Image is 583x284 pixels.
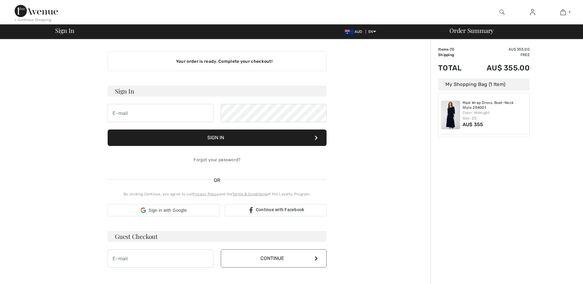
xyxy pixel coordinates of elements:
[569,9,570,15] span: 1
[442,27,579,34] div: Order Summary
[438,58,470,78] td: Total
[548,9,578,16] a: 1
[108,86,327,97] h3: Sign In
[525,9,540,16] a: Sign In
[108,51,327,71] div: Your order is ready. Complete your checkout!
[256,207,304,212] span: Continue with Facebook
[451,47,453,51] span: 1
[470,47,530,52] td: AU$ 355.00
[148,207,187,214] span: Sign in with Google
[470,52,530,58] td: Free
[232,192,267,196] a: Terms & Conditions
[225,204,327,216] a: Continue with Facebook
[108,231,327,242] h3: Guest Checkout
[441,101,460,129] img: Maxi Wrap Dress, Boat-Neck Style 254001
[438,47,470,52] td: Items ( )
[108,204,220,216] div: Sign in with Google
[15,5,58,17] img: 1ère Avenue
[55,27,74,34] span: Sign In
[530,9,535,16] img: My Info
[192,192,219,196] a: Privacy Policy
[463,110,527,121] div: Color: Midnight Size: 20
[15,17,52,23] div: < Continue Shopping
[438,78,530,91] div: My Shopping Bag (1 Item)
[470,58,530,78] td: AU$ 355.00
[560,9,566,16] img: My Bag
[499,9,505,16] img: search the website
[108,104,213,122] input: E-mail
[438,52,470,58] td: Shipping
[211,177,224,184] span: OR
[194,157,240,162] a: Forgot your password?
[345,30,365,34] span: AUD
[108,130,327,146] button: Sign In
[345,30,355,34] img: Australian Dollar
[221,249,327,268] button: Continue
[368,30,376,34] span: EN
[108,249,213,268] input: E-mail
[463,122,483,127] span: AU$ 355
[108,191,327,197] div: By clicking Continue, you agree to our and the of the Loyalty Program.
[463,101,527,110] a: Maxi Wrap Dress, Boat-Neck Style 254001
